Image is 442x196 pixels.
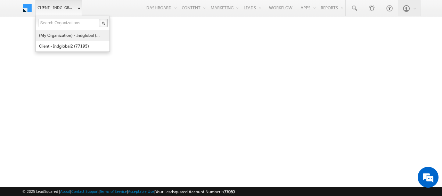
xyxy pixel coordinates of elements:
img: d_60004797649_company_0_60004797649 [12,36,29,46]
img: Search [101,22,105,25]
span: Client - indglobal1 (77060) [38,4,74,11]
span: © 2025 LeadSquared | | | | | [22,188,235,195]
a: (My Organization) - indglobal (48060) [39,30,102,41]
span: Your Leadsquared Account Number is [155,189,235,194]
a: Contact Support [71,189,99,194]
input: Search Organizations [39,19,100,27]
span: 77060 [224,189,235,194]
a: Acceptable Use [128,189,154,194]
a: About [60,189,70,194]
textarea: Type your message and hit 'Enter' [9,64,127,145]
em: Start Chat [95,150,126,160]
div: Chat with us now [36,36,117,46]
div: Minimize live chat window [114,3,131,20]
a: Terms of Service [100,189,127,194]
a: Client - indglobal2 (77195) [39,41,102,51]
